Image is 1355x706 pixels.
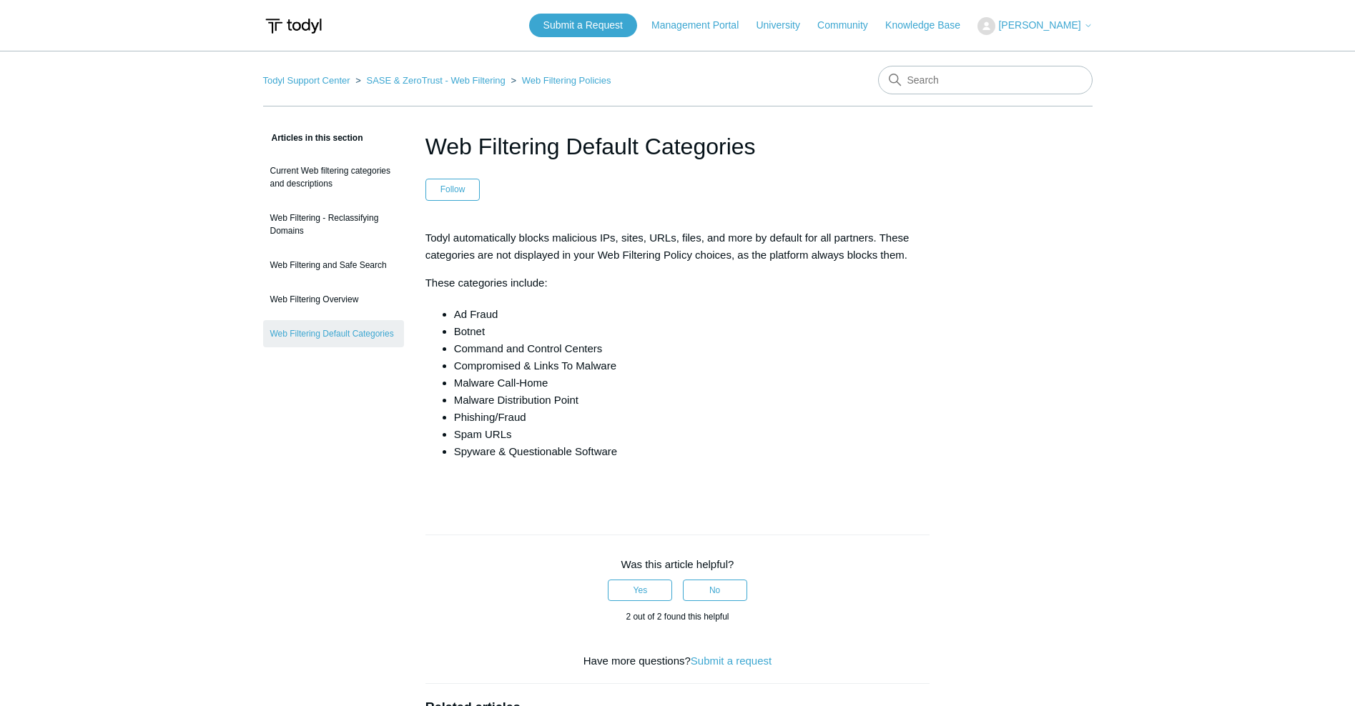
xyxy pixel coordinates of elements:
a: Knowledge Base [885,18,975,33]
li: Phishing/Fraud [454,409,930,426]
button: This article was helpful [608,580,672,601]
input: Search [878,66,1093,94]
li: Todyl Support Center [263,75,353,86]
a: Submit a Request [529,14,637,37]
li: Botnet [454,323,930,340]
li: Malware Call-Home [454,374,930,392]
span: [PERSON_NAME] [998,19,1080,31]
li: Ad Fraud [454,306,930,323]
a: Todyl Support Center [263,75,350,86]
a: University [756,18,814,33]
div: Have more questions? [425,653,930,670]
a: Web Filtering - Reclassifying Domains [263,204,404,244]
button: Follow Article [425,179,481,200]
p: These categories include: [425,274,930,292]
a: Web Filtering Overview [263,286,404,313]
span: 2 out of 2 found this helpful [626,612,729,622]
button: This article was not helpful [683,580,747,601]
a: Web Filtering Default Categories [263,320,404,347]
li: Spam URLs [454,426,930,443]
li: Compromised & Links To Malware [454,357,930,374]
li: Command and Control Centers [454,340,930,357]
p: Todyl automatically blocks malicious IPs, sites, URLs, files, and more by default for all partner... [425,229,930,264]
li: SASE & ZeroTrust - Web Filtering [353,75,508,86]
li: Malware Distribution Point [454,392,930,409]
a: Management Portal [651,18,753,33]
li: Web Filtering Policies [508,75,611,86]
a: SASE & ZeroTrust - Web Filtering [366,75,505,86]
a: Web Filtering and Safe Search [263,252,404,279]
a: Submit a request [691,655,772,667]
h1: Web Filtering Default Categories [425,129,930,164]
span: Articles in this section [263,133,363,143]
img: Todyl Support Center Help Center home page [263,13,324,39]
button: [PERSON_NAME] [977,17,1092,35]
a: Community [817,18,882,33]
span: Was this article helpful? [621,558,734,570]
a: Current Web filtering categories and descriptions [263,157,404,197]
a: Web Filtering Policies [522,75,611,86]
li: Spyware & Questionable Software [454,443,930,460]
